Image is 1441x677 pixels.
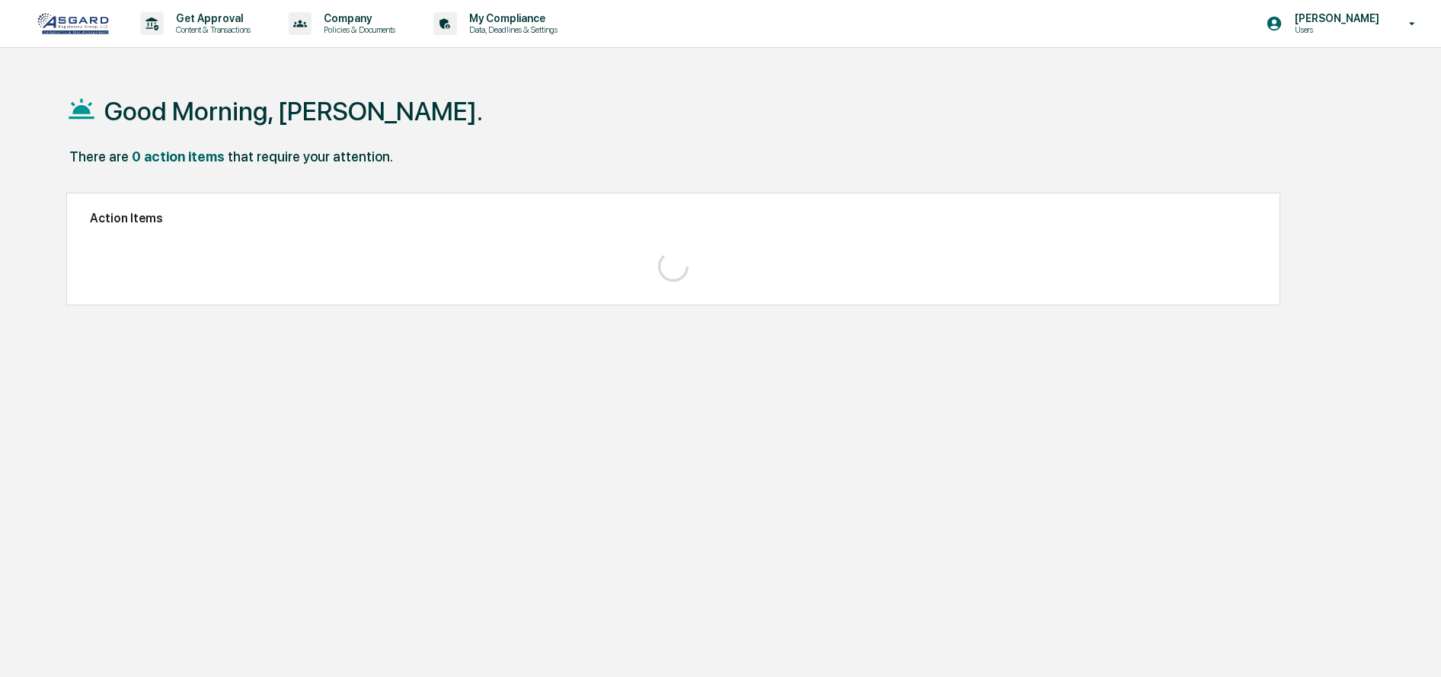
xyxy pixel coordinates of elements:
[1283,12,1387,24] p: [PERSON_NAME]
[312,24,403,35] p: Policies & Documents
[164,12,258,24] p: Get Approval
[164,24,258,35] p: Content & Transactions
[104,96,483,126] h1: Good Morning, [PERSON_NAME].
[312,12,403,24] p: Company
[1283,24,1387,35] p: Users
[69,148,129,164] div: There are
[90,211,1257,225] h2: Action Items
[37,12,110,35] img: logo
[228,148,393,164] div: that require your attention.
[457,12,565,24] p: My Compliance
[457,24,565,35] p: Data, Deadlines & Settings
[132,148,225,164] div: 0 action items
